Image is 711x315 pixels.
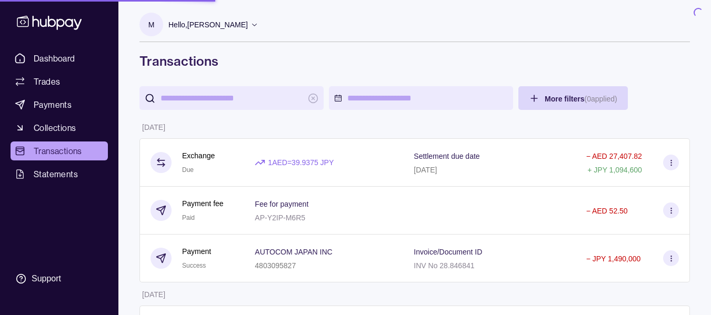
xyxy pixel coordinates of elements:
[148,19,155,31] p: M
[182,262,206,269] span: Success
[11,141,108,160] a: Transactions
[414,166,437,174] p: [DATE]
[11,72,108,91] a: Trades
[587,166,642,174] p: + JPY 1,094,600
[414,261,474,270] p: INV No 28.846841
[518,86,628,110] button: More filters(0applied)
[414,248,482,256] p: Invoice/Document ID
[255,261,296,270] p: 4803095827
[182,214,195,221] span: Paid
[255,214,305,222] p: AP-Y2IP-M6R5
[182,198,224,209] p: Payment fee
[182,166,194,174] span: Due
[182,246,211,257] p: Payment
[255,248,332,256] p: AUTOCOM JAPAN INC
[168,19,248,31] p: Hello, [PERSON_NAME]
[11,165,108,184] a: Statements
[34,145,82,157] span: Transactions
[34,52,75,65] span: Dashboard
[11,118,108,137] a: Collections
[11,49,108,68] a: Dashboard
[255,200,308,208] p: Fee for payment
[586,207,628,215] p: − AED 52.50
[11,95,108,114] a: Payments
[182,150,215,161] p: Exchange
[142,123,165,131] p: [DATE]
[414,152,479,160] p: Settlement due date
[161,86,303,110] input: search
[34,121,76,134] span: Collections
[586,152,642,160] p: − AED 27,407.82
[268,157,334,168] p: 1 AED = 39.9375 JPY
[32,273,61,284] div: Support
[139,53,690,69] h1: Transactions
[34,75,60,88] span: Trades
[34,98,72,111] span: Payments
[11,268,108,290] a: Support
[545,95,617,103] span: More filters
[584,95,617,103] p: ( 0 applied)
[586,255,641,263] p: − JPY 1,490,000
[34,168,78,180] span: Statements
[142,290,165,299] p: [DATE]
